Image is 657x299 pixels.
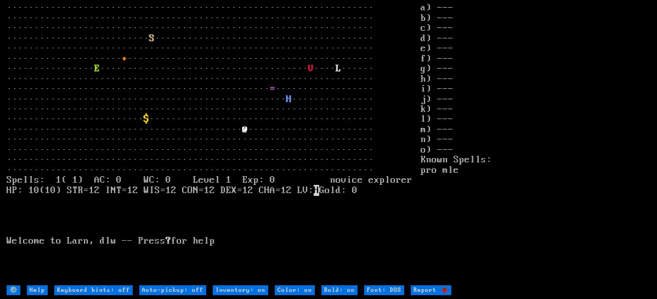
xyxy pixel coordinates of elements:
font: @ [242,124,248,135]
font: L [336,63,341,74]
input: Keyboard hints: off [54,285,133,295]
b: ? [166,235,171,246]
input: Inventory: on [213,285,268,295]
font: E [94,63,100,74]
font: $ [144,114,149,125]
input: Font: DOS [364,285,404,295]
font: = [270,83,275,94]
input: Report 🐞 [411,285,451,295]
input: ⚙️ [7,285,20,295]
font: V [308,63,314,74]
font: + [122,53,127,64]
input: Auto-pickup: off [139,285,206,295]
input: Color: on [275,285,315,295]
larn: ··································································· ·····························... [7,3,421,284]
input: Help [27,285,48,295]
font: H [286,94,292,105]
input: Bold: on [321,285,358,295]
mark: H [314,185,319,196]
font: S [149,33,155,44]
stats: a) --- b) --- c) --- d) --- e) --- f) --- g) --- h) --- i) --- j) --- k) --- l) --- m) --- n) ---... [421,3,650,284]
